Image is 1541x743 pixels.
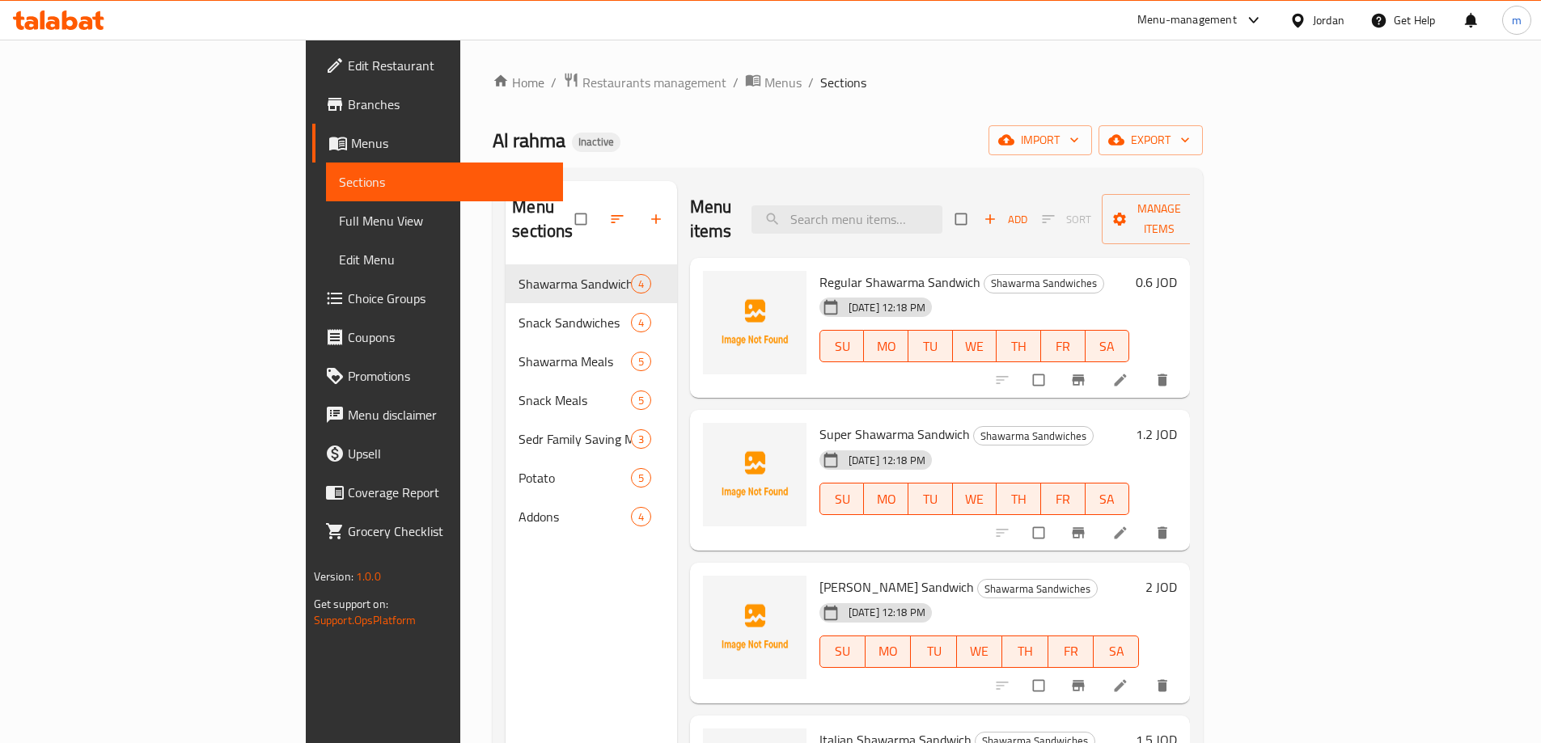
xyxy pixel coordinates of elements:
[997,483,1041,515] button: TH
[314,593,388,614] span: Get support on:
[339,211,550,230] span: Full Menu View
[1041,330,1086,362] button: FR
[582,73,726,92] span: Restaurants management
[348,289,550,308] span: Choice Groups
[980,207,1031,232] button: Add
[819,483,865,515] button: SU
[917,640,950,663] span: TU
[1111,130,1190,150] span: export
[1023,670,1057,701] span: Select to update
[819,575,974,599] span: [PERSON_NAME] Sandwich
[519,313,630,332] div: Snack Sandwiches
[703,423,806,526] img: Super Shawarma Sandwich
[1145,576,1177,598] h6: 2 JOD
[957,635,1002,668] button: WE
[519,429,630,449] div: Sedr Family Saving Meals
[989,125,1092,155] button: import
[348,56,550,75] span: Edit Restaurant
[312,473,563,512] a: Coverage Report
[348,95,550,114] span: Branches
[1002,635,1048,668] button: TH
[632,393,650,408] span: 5
[1094,635,1139,668] button: SA
[864,483,908,515] button: MO
[519,274,630,293] span: Shawarma Sandwiches
[339,250,550,269] span: Edit Menu
[506,458,677,497] div: Potato5
[348,327,550,347] span: Coupons
[348,483,550,502] span: Coverage Report
[506,420,677,458] div: Sedr Family Saving Meals3
[1031,207,1102,232] span: Select section first
[356,566,381,587] span: 1.0.0
[819,270,980,294] span: Regular Shawarma Sandwich
[997,330,1041,362] button: TH
[326,240,563,279] a: Edit Menu
[1137,11,1237,30] div: Menu-management
[312,357,563,395] a: Promotions
[1100,640,1132,663] span: SA
[842,300,932,315] span: [DATE] 12:18 PM
[1136,271,1177,293] h6: 0.6 JOD
[1145,515,1183,551] button: delete
[519,468,630,488] span: Potato
[980,207,1031,232] span: Add item
[599,201,638,237] span: Sort sections
[1048,635,1094,668] button: FR
[312,124,563,163] a: Menus
[312,85,563,124] a: Branches
[506,342,677,381] div: Shawarma Meals5
[312,46,563,85] a: Edit Restaurant
[1048,488,1079,511] span: FR
[751,205,942,234] input: search
[1048,335,1079,358] span: FR
[827,640,859,663] span: SU
[506,264,677,303] div: Shawarma Sandwiches4
[631,313,651,332] div: items
[1003,488,1035,511] span: TH
[519,507,630,526] span: Addons
[312,279,563,318] a: Choice Groups
[632,509,650,525] span: 4
[1086,483,1130,515] button: SA
[819,635,866,668] button: SU
[506,497,677,536] div: Addons4
[1060,362,1099,398] button: Branch-specific-item
[864,330,908,362] button: MO
[632,277,650,292] span: 4
[519,390,630,410] span: Snack Meals
[1086,330,1130,362] button: SA
[565,204,599,234] span: Select all sections
[493,72,1203,93] nav: breadcrumb
[1512,11,1522,29] span: m
[572,133,620,152] div: Inactive
[312,395,563,434] a: Menu disclaimer
[974,427,1093,445] span: Shawarma Sandwiches
[819,330,865,362] button: SU
[973,426,1094,445] div: Shawarma Sandwiches
[820,73,866,92] span: Sections
[908,330,953,362] button: TU
[572,135,620,149] span: Inactive
[326,163,563,201] a: Sections
[1055,640,1087,663] span: FR
[984,210,1027,229] span: Add
[1102,194,1217,244] button: Manage items
[703,576,806,679] img: Saroukh Shawarma Sandwich
[870,488,902,511] span: MO
[819,422,970,446] span: Super Shawarma Sandwich
[866,635,911,668] button: MO
[1145,668,1183,703] button: delete
[632,315,650,331] span: 4
[506,258,677,542] nav: Menu sections
[908,483,953,515] button: TU
[1112,372,1132,388] a: Edit menu item
[978,580,1097,598] span: Shawarma Sandwiches
[827,488,858,511] span: SU
[348,405,550,424] span: Menu disclaimer
[842,453,932,468] span: [DATE] 12:18 PM
[1099,125,1203,155] button: export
